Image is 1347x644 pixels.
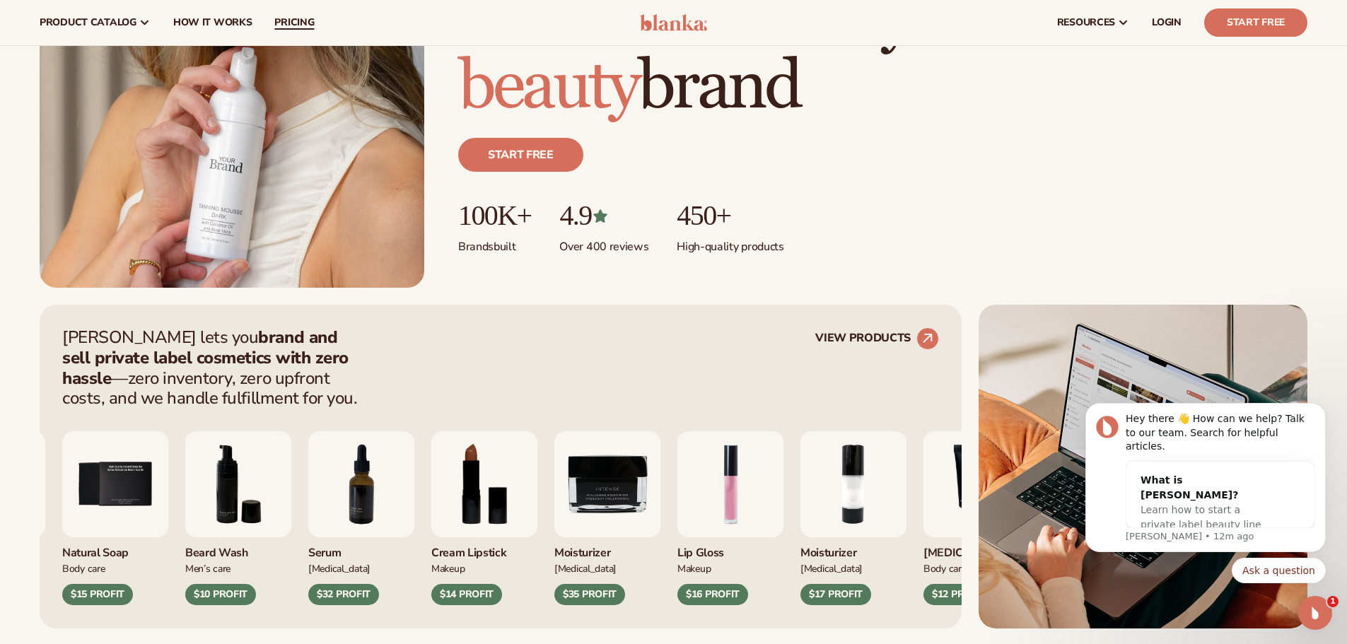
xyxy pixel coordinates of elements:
img: Foaming beard wash. [185,431,291,537]
p: Over 400 reviews [559,231,648,254]
img: Moisturizer. [554,431,660,537]
div: $35 PROFIT [554,584,625,605]
div: Cream Lipstick [431,537,537,561]
iframe: Intercom live chat [1298,596,1332,630]
div: [MEDICAL_DATA] [923,537,1030,561]
span: resources [1057,17,1115,28]
div: 6 / 9 [185,431,291,605]
img: Collagen and retinol serum. [308,431,414,537]
p: Brands built [458,231,531,254]
img: Nature bar of soap. [62,431,168,537]
img: Moisturizing lotion. [800,431,906,537]
strong: brand and sell private label cosmetics with zero hassle [62,326,349,390]
div: $16 PROFIT [677,584,748,605]
img: Pink lip gloss. [677,431,783,537]
img: Shopify Image 2 [979,305,1307,628]
div: Lip Gloss [677,537,783,561]
iframe: Intercom notifications message [1064,370,1347,606]
div: Body Care [923,561,1030,575]
span: pricing [274,17,314,28]
div: $17 PROFIT [800,584,871,605]
div: [MEDICAL_DATA] [554,561,660,575]
p: 100K+ [458,200,531,231]
div: Natural Soap [62,537,168,561]
div: 7 / 9 [308,431,414,605]
div: 5 / 9 [62,431,168,605]
img: logo [640,14,707,31]
div: $14 PROFIT [431,584,502,605]
div: 3 / 9 [923,431,1030,605]
p: High-quality products [677,231,783,254]
span: 1 [1327,596,1339,607]
div: $15 PROFIT [62,584,133,605]
div: 1 / 9 [677,431,783,605]
div: Moisturizer [554,537,660,561]
p: 450+ [677,200,783,231]
div: $12 PROFIT [923,584,994,605]
div: Beard Wash [185,537,291,561]
div: Makeup [431,561,537,575]
a: Start free [458,138,583,172]
div: Men’s Care [185,561,291,575]
span: beauty [458,45,638,128]
span: How It Works [173,17,252,28]
a: Start Free [1204,8,1307,37]
div: Serum [308,537,414,561]
p: 4.9 [559,200,648,231]
p: [PERSON_NAME] lets you —zero inventory, zero upfront costs, and we handle fulfillment for you. [62,327,366,409]
a: VIEW PRODUCTS [815,327,939,350]
div: [MEDICAL_DATA] [800,561,906,575]
div: Makeup [677,561,783,575]
span: product catalog [40,17,136,28]
div: 2 / 9 [800,431,906,605]
div: [MEDICAL_DATA] [308,561,414,575]
div: 8 / 9 [431,431,537,605]
div: $10 PROFIT [185,584,256,605]
div: $32 PROFIT [308,584,379,605]
div: 9 / 9 [554,431,660,605]
img: Smoothing lip balm. [923,431,1030,537]
div: Body Care [62,561,168,575]
div: Moisturizer [800,537,906,561]
img: Luxury cream lipstick. [431,431,537,537]
span: LOGIN [1152,17,1182,28]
